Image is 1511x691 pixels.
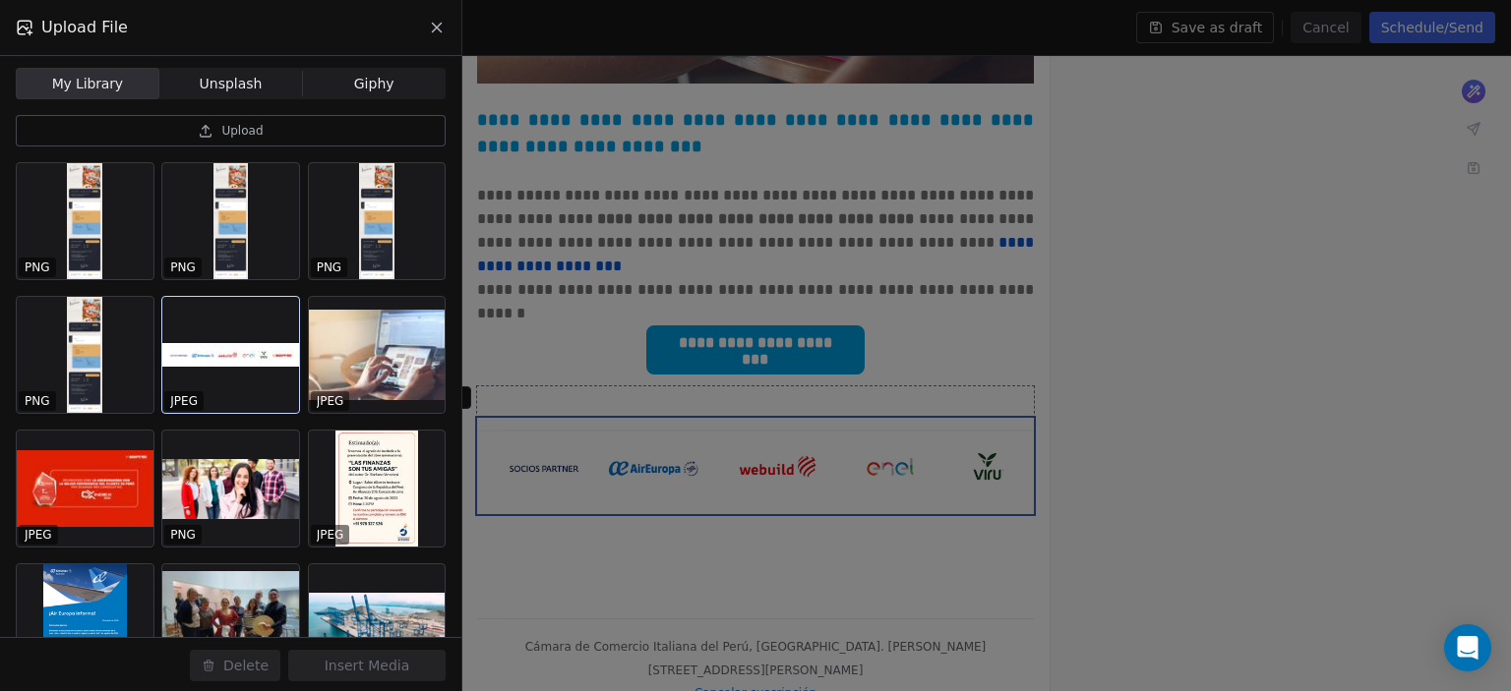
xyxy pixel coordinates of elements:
p: PNG [25,393,50,409]
p: PNG [25,259,50,275]
div: Open Intercom Messenger [1444,624,1491,671]
p: JPEG [317,527,344,543]
span: Giphy [354,74,394,94]
p: PNG [317,259,342,275]
span: Upload File [41,16,128,39]
button: Delete [190,650,280,681]
span: Upload [221,123,263,139]
p: JPEG [317,393,344,409]
p: JPEG [25,527,52,543]
p: JPEG [170,393,198,409]
p: PNG [170,259,196,275]
p: PNG [170,527,196,543]
button: Upload [16,115,446,146]
button: Insert Media [288,650,446,681]
span: Unsplash [200,74,263,94]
